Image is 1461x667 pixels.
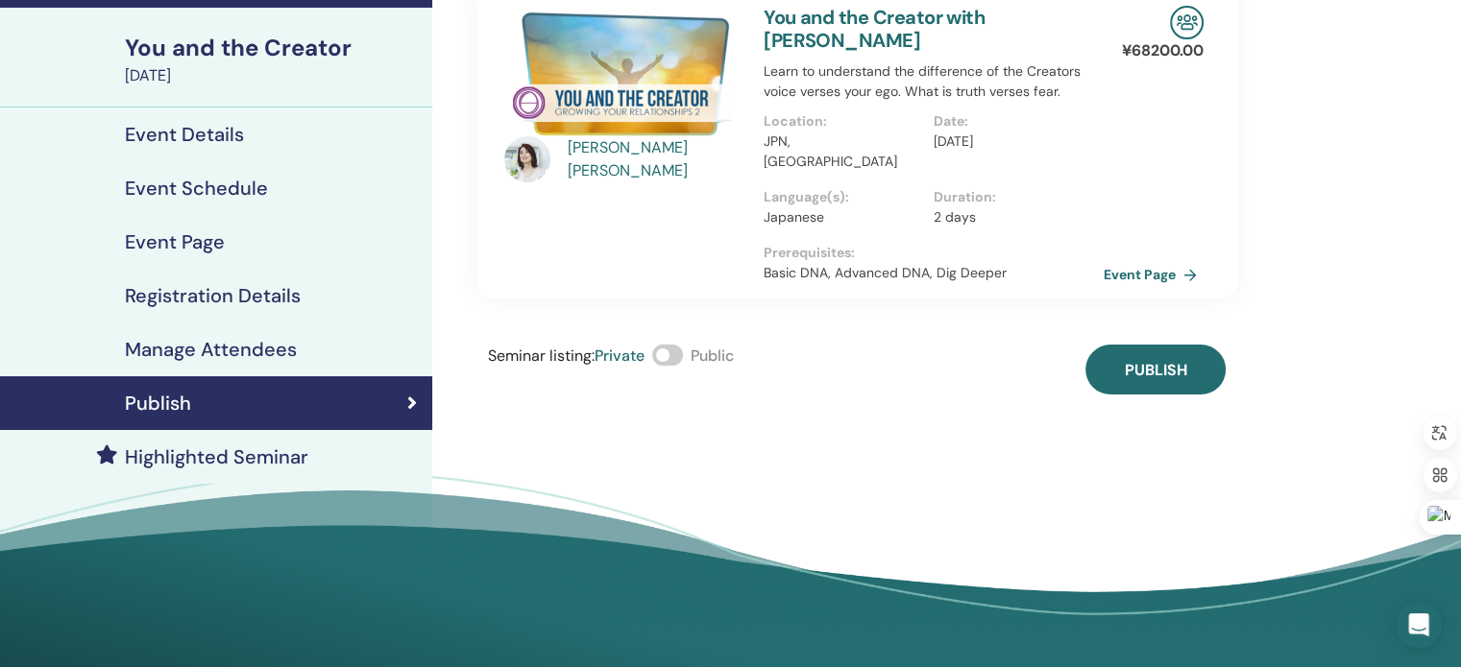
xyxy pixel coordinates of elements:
span: Publish [1125,360,1187,380]
p: Date : [934,111,1092,131]
p: Location : [764,111,922,131]
p: Prerequisites : [764,243,1104,263]
h4: Manage Attendees [125,338,297,361]
p: ¥ 68200.00 [1122,39,1204,62]
h4: Event Details [125,123,244,146]
img: You and the Creator [504,6,741,142]
a: Event Page [1104,260,1205,289]
img: In-Person Seminar [1170,6,1204,39]
span: Seminar listing : [488,345,595,366]
a: You and the Creator[DATE] [113,32,432,87]
h4: Event Page [125,230,225,253]
p: [DATE] [934,131,1092,152]
button: Publish [1085,345,1226,394]
span: Public [691,345,734,366]
p: 2 days [934,207,1092,227]
h4: Event Schedule [125,177,268,200]
p: JPN, [GEOGRAPHIC_DATA] [764,131,922,172]
p: Language(s) : [764,187,922,207]
h4: Highlighted Seminar [125,445,308,468]
a: [PERSON_NAME] [PERSON_NAME] [568,136,745,182]
img: default.jpg [504,136,550,182]
p: Japanese [764,207,922,227]
p: Duration : [934,187,1092,207]
div: Open Intercom Messenger [1396,602,1442,648]
div: [DATE] [125,64,421,87]
span: Private [595,345,645,366]
p: Basic DNA, Advanced DNA, Dig Deeper [764,263,1104,283]
h4: Registration Details [125,284,301,307]
p: Learn to understand the difference of the Creators voice verses your ego. What is truth verses fear. [764,61,1104,102]
a: You and the Creator with [PERSON_NAME] [764,5,985,53]
h4: Publish [125,392,191,415]
div: You and the Creator [125,32,421,64]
